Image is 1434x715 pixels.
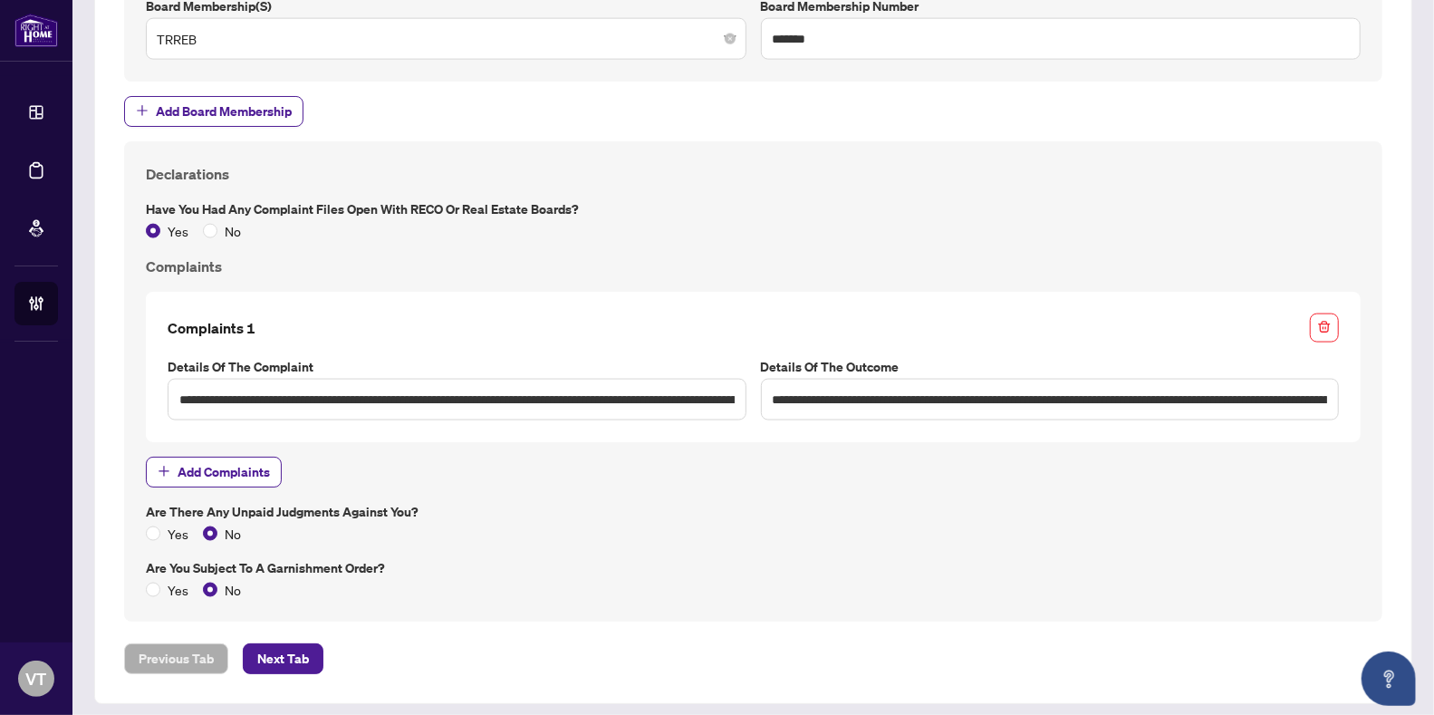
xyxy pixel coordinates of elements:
[1362,652,1416,706] button: Open asap
[178,458,270,487] span: Add Complaints
[761,357,1340,377] label: Details of the Outcome
[26,666,47,691] span: VT
[217,580,248,600] span: No
[146,457,282,488] button: Add Complaints
[146,502,1361,522] label: Are there any unpaid judgments against you?
[146,558,1361,578] label: Are you subject to a Garnishment Order?
[725,34,736,44] span: close-circle
[157,22,736,56] span: TRREB
[168,317,255,339] h4: Complaints 1
[168,357,746,377] label: Details of the Complaint
[124,96,303,127] button: Add Board Membership
[136,104,149,117] span: plus
[14,14,58,47] img: logo
[257,644,309,673] span: Next Tab
[217,524,248,544] span: No
[217,221,248,241] span: No
[146,199,1361,219] label: Have you had any complaint files open with RECO or Real Estate Boards?
[156,97,292,126] span: Add Board Membership
[146,256,1361,277] h4: Complaints
[158,465,170,478] span: plus
[243,643,323,674] button: Next Tab
[124,643,228,674] button: Previous Tab
[160,524,196,544] span: Yes
[160,221,196,241] span: Yes
[146,163,1361,185] h4: Declarations
[160,580,196,600] span: Yes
